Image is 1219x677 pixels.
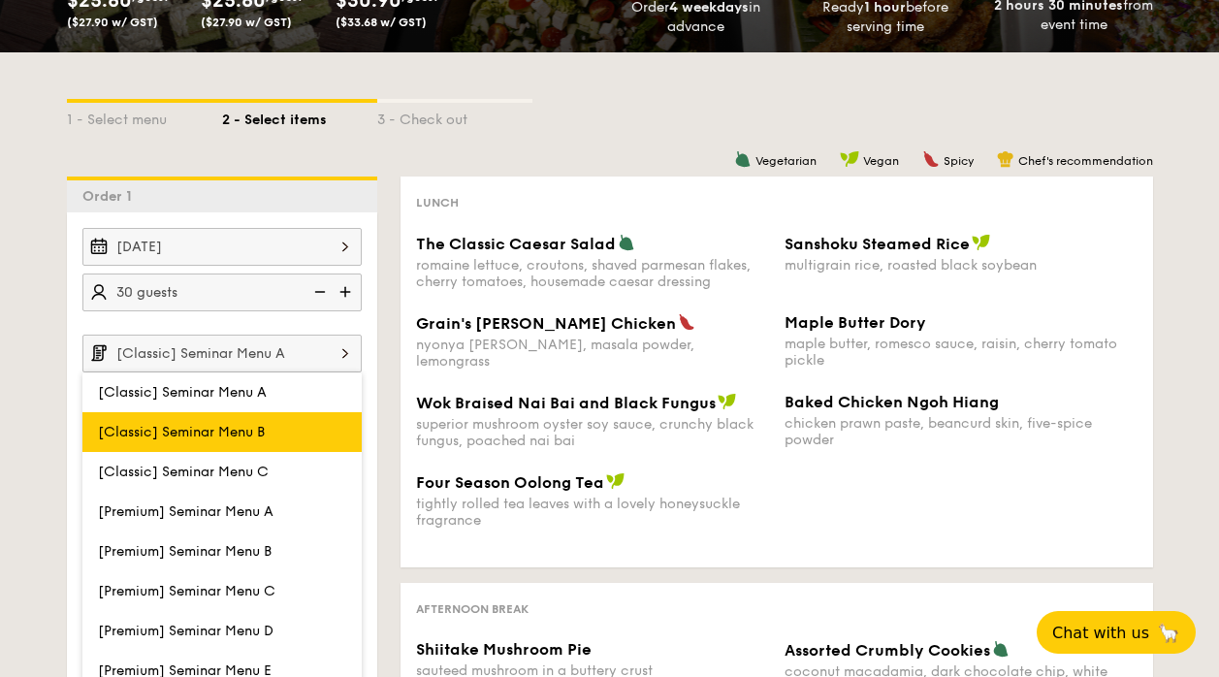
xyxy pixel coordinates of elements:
img: icon-vegan.f8ff3823.svg [606,472,626,490]
button: Chat with us🦙 [1037,611,1196,654]
img: icon-spicy.37a8142b.svg [678,313,695,331]
span: Four Season Oolong Tea [416,473,604,492]
div: tightly rolled tea leaves with a lovely honeysuckle fragrance [416,496,769,529]
img: icon-vegan.f8ff3823.svg [718,393,737,410]
span: Assorted Crumbly Cookies [785,641,990,660]
input: Event date [82,228,362,266]
div: 2 - Select items [222,103,377,130]
img: icon-vegetarian.fe4039eb.svg [734,150,752,168]
span: Spicy [944,154,974,168]
div: romaine lettuce, croutons, shaved parmesan flakes, cherry tomatoes, housemade caesar dressing [416,257,769,290]
span: [Premium] Seminar Menu C [98,583,275,599]
span: Sanshoku Steamed Rice [785,235,970,253]
span: Vegan [863,154,899,168]
span: [Classic] Seminar Menu B [98,424,265,440]
span: Lunch [416,196,459,210]
span: ($27.90 w/ GST) [201,16,292,29]
img: icon-vegetarian.fe4039eb.svg [618,234,635,251]
img: icon-reduce.1d2dbef1.svg [304,274,333,310]
div: maple butter, romesco sauce, raisin, cherry tomato pickle [785,336,1138,369]
span: Chat with us [1052,624,1149,642]
div: nyonya [PERSON_NAME], masala powder, lemongrass [416,337,769,370]
img: icon-vegan.f8ff3823.svg [972,234,991,251]
span: [Premium] Seminar Menu A [98,503,273,520]
span: [Classic] Seminar Menu C [98,464,269,480]
img: icon-add.58712e84.svg [333,274,362,310]
img: icon-chef-hat.a58ddaea.svg [997,150,1014,168]
span: [Premium] Seminar Menu B [98,543,272,560]
span: ($33.68 w/ GST) [336,16,427,29]
span: Chef's recommendation [1018,154,1153,168]
div: 3 - Check out [377,103,532,130]
img: icon-vegetarian.fe4039eb.svg [992,640,1010,658]
span: ($27.90 w/ GST) [67,16,158,29]
img: icon-chevron-right.3c0dfbd6.svg [329,335,362,371]
div: 1 - Select menu [67,103,222,130]
span: Order 1 [82,188,140,205]
span: Grain's [PERSON_NAME] Chicken [416,314,676,333]
span: Wok Braised Nai Bai and Black Fungus [416,394,716,412]
span: Shiitake Mushroom Pie [416,640,592,659]
span: The Classic Caesar Salad [416,235,616,253]
span: 🦙 [1157,622,1180,644]
span: Vegetarian [755,154,817,168]
span: Baked Chicken Ngoh Hiang [785,393,999,411]
div: chicken prawn paste, beancurd skin, five-spice powder [785,415,1138,448]
img: icon-spicy.37a8142b.svg [922,150,940,168]
span: [Premium] Seminar Menu D [98,623,273,639]
input: Number of guests [82,274,362,311]
div: multigrain rice, roasted black soybean [785,257,1138,274]
div: superior mushroom oyster soy sauce, crunchy black fungus, poached nai bai [416,416,769,449]
span: Maple Butter Dory [785,313,926,332]
span: [Classic] Seminar Menu A [98,384,267,401]
span: Afternoon break [416,602,529,616]
img: icon-vegan.f8ff3823.svg [840,150,859,168]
